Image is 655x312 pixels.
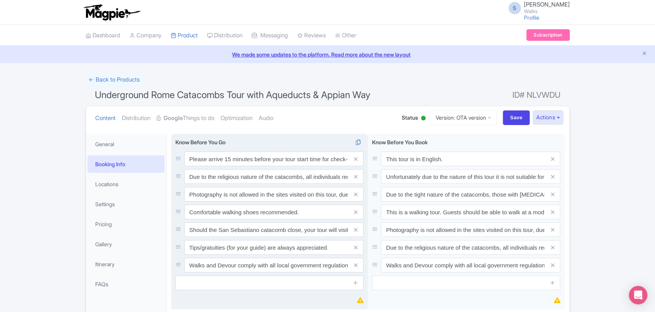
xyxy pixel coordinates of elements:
small: Walks [524,9,570,14]
a: Booking Info [88,155,165,173]
a: Messaging [252,25,288,46]
a: FAQs [88,275,165,293]
a: Audio [259,106,273,130]
a: Dashboard [86,25,120,46]
button: Actions [533,110,563,125]
a: We made some updates to the platform. Read more about the new layout [5,50,650,58]
span: ID# NLVWDU [512,87,561,103]
a: Version: OTA version [430,110,497,125]
a: GoogleThings to do [157,106,214,130]
a: Settings [88,195,165,213]
a: Company [130,25,162,46]
span: [PERSON_NAME] [524,1,570,8]
a: Subscription [526,29,569,41]
span: Underground Rome Catacombs Tour with Aqueducts & Appian Way [95,89,370,100]
a: Other [335,25,356,46]
a: Locations [88,175,165,193]
strong: Google [163,114,183,123]
a: Reviews [297,25,326,46]
a: ← Back to Products [86,72,143,87]
a: Gallery [88,235,165,253]
a: Distribution [122,106,150,130]
a: Profile [524,14,539,21]
span: Know Before You Go [175,139,226,145]
a: Product [171,25,198,46]
div: Active [419,113,427,125]
a: Itinerary [88,255,165,273]
input: Save [503,110,530,125]
img: logo-ab69f6fb50320c5b225c76a69d11143b.png [82,4,141,21]
span: Status [402,113,418,122]
a: Optimization [221,106,253,130]
div: Open Intercom Messenger [629,286,647,304]
a: General [88,135,165,153]
button: Close announcement [642,50,647,58]
a: Pricing [88,215,165,233]
a: S [PERSON_NAME] Walks [504,2,570,14]
span: S [509,2,521,14]
a: Content [95,106,116,130]
span: Know Before You Book [372,139,428,145]
a: Distribution [207,25,242,46]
